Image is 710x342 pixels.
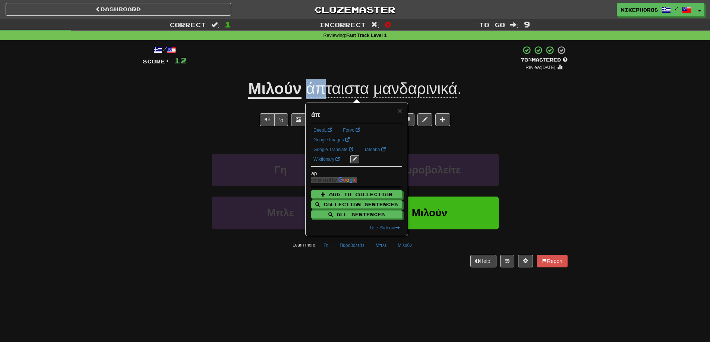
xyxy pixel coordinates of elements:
span: To go [479,21,505,28]
a: Clozemaster [242,3,468,16]
span: Incorrect [319,21,366,28]
span: 12 [174,56,187,65]
span: Score: [143,58,170,65]
u: Μιλούν [248,80,302,99]
button: edit links [350,155,359,163]
div: ap [311,170,402,177]
button: Edit sentence (alt+d) [417,113,432,126]
button: Μιλούν [361,197,499,229]
span: : [510,22,518,28]
span: Μπλε [267,207,294,219]
button: Γη [212,154,350,186]
button: Collection Sentences [311,200,402,208]
a: Wiktionary [311,155,342,163]
span: μανδαρινικά [373,80,457,98]
span: Nikephoros [621,6,658,13]
button: Μπλε [372,240,391,251]
strong: Fast Track Level 1 [346,33,387,38]
span: 9 [524,20,530,29]
button: Add to collection (alt+a) [435,113,450,126]
button: Use Slideout [368,224,402,232]
div: / [143,46,187,55]
img: Color short [311,177,357,183]
div: Mastered [521,57,568,63]
button: Γη [319,240,332,251]
a: Nikephoros / [617,3,695,16]
button: Add to Collection [311,190,402,198]
strong: άπ [311,111,320,119]
small: Review: [DATE] [526,65,555,70]
button: Report [537,255,567,267]
span: Πυροβολείτε [398,164,461,176]
span: : [211,22,220,28]
button: Help! [470,255,497,267]
span: Correct [170,21,206,28]
span: 1 [225,20,231,29]
button: All Sentences [311,210,402,219]
a: DeepL [311,126,334,134]
span: / [675,6,678,11]
a: Google Images [311,136,352,144]
button: Close [398,107,402,114]
button: Πυροβολείτε [361,154,499,186]
a: Dashboard [6,3,231,16]
div: Text-to-speech controls [258,113,288,126]
span: . [302,80,462,98]
button: Μιλούν [394,240,416,251]
span: 0 [385,20,391,29]
a: Forvo [341,126,362,134]
span: × [398,106,402,115]
small: Learn more: [293,242,316,248]
div: They can speak Mandarin fluently. [143,102,568,110]
span: Γη [274,164,287,176]
span: άπταιστα [306,80,369,98]
span: 75 % [521,57,532,63]
button: Play sentence audio (ctl+space) [260,113,275,126]
span: Μιλούν [412,207,447,219]
button: Show image (alt+x) [291,113,306,126]
span: : [371,22,379,28]
button: ½ [274,113,288,126]
button: Μπλε [212,197,350,229]
a: Google Translate [311,145,356,154]
button: Πυροβολείτε [335,240,368,251]
a: Tatoeba [362,145,388,154]
button: Round history (alt+y) [500,255,514,267]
